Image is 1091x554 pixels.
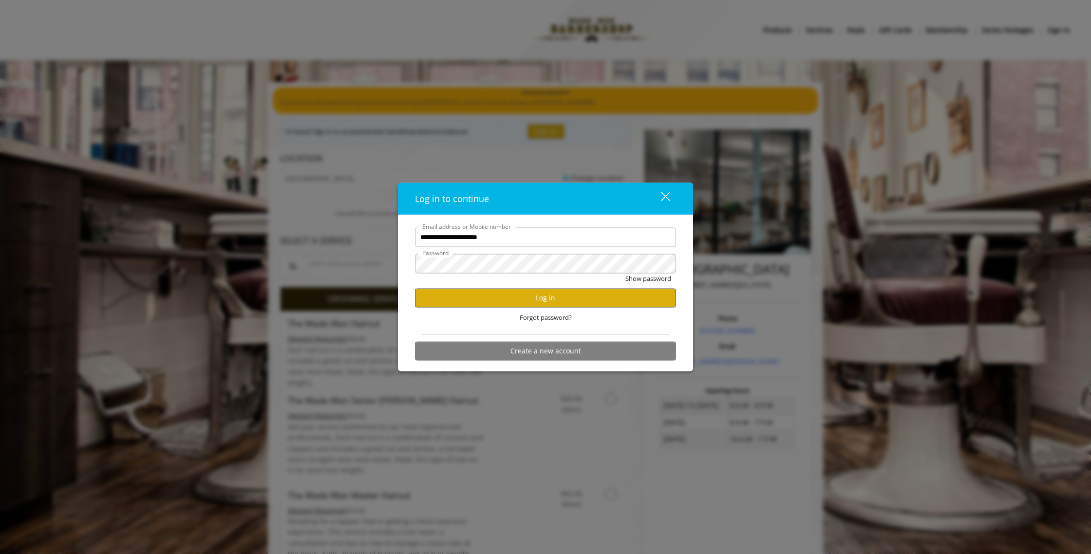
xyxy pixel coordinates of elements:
button: close dialog [643,188,676,208]
div: close dialog [650,191,669,206]
span: Forgot password? [520,312,572,322]
label: Email address or Mobile number [417,222,516,231]
span: Log in to continue [415,192,489,204]
button: Log in [415,288,676,307]
button: Create a new account [415,341,676,360]
input: Email address or Mobile number [415,227,676,247]
button: Show password [625,273,671,283]
input: Password [415,254,676,273]
label: Password [417,248,453,257]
